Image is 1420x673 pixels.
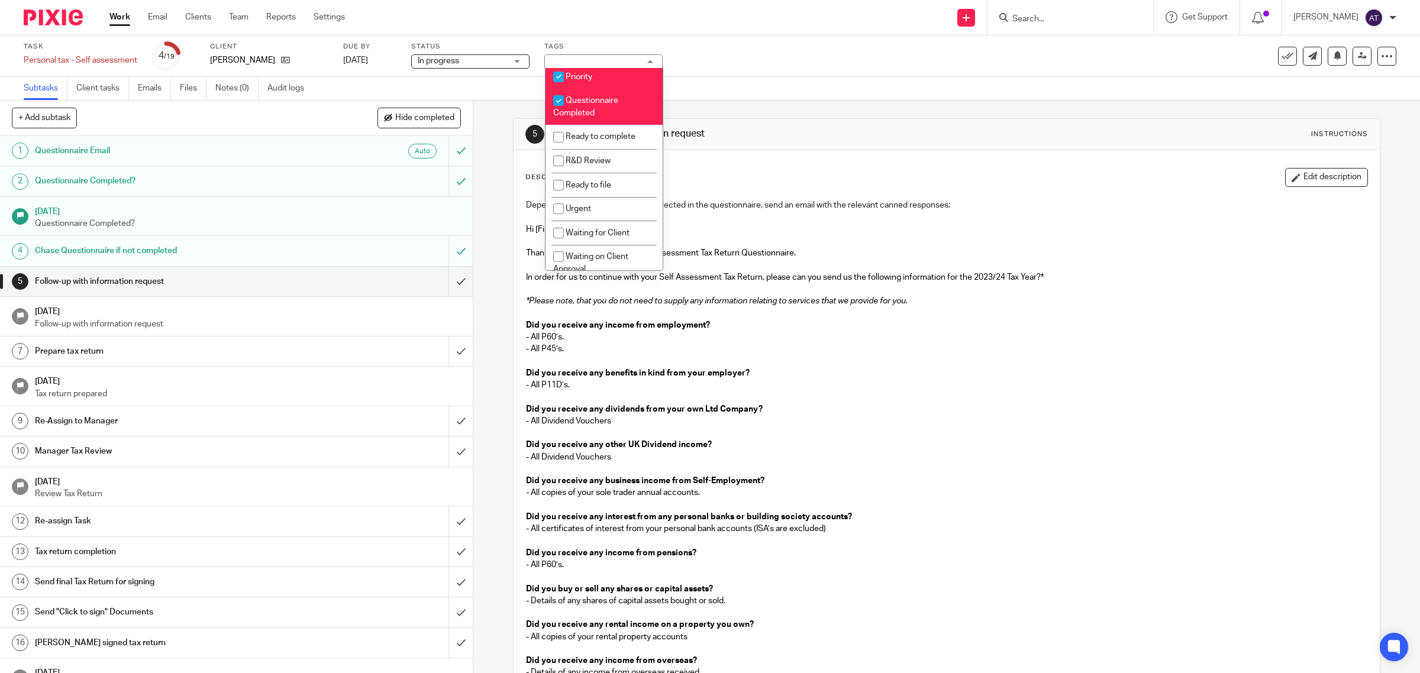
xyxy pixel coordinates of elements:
[377,108,461,128] button: Hide completed
[526,417,611,425] span: - All Dividend Vouchers
[35,342,303,360] h1: Prepare tax return
[526,477,764,485] span: Did you receive any business income from Self-Employment?
[215,77,259,100] a: Notes (0)
[566,132,635,141] span: Ready to complete
[148,11,167,23] a: Email
[35,373,461,387] h1: [DATE]
[1182,13,1228,21] span: Get Support
[35,142,303,160] h1: Questionnaire Email
[76,77,129,100] a: Client tasks
[109,11,130,23] a: Work
[553,96,618,117] span: Questionnaire Completed
[35,242,303,260] h1: Chase Questionnaire if not completed
[12,108,77,128] button: + Add subtask
[526,525,826,533] span: - All certificates of interest from your personal bank accounts (ISA’s are excluded)
[526,345,564,353] span: - All P45’s.
[411,42,530,51] label: Status
[35,318,461,330] p: Follow-up with information request
[159,49,175,63] div: 4
[210,42,328,51] label: Client
[12,243,28,260] div: 4
[35,512,303,530] h1: Re-assign Task
[1364,8,1383,27] img: svg%3E
[35,473,461,488] h1: [DATE]
[24,9,83,25] img: Pixie
[1285,168,1368,187] button: Edit description
[138,77,171,100] a: Emails
[526,488,700,497] span: - All copies of your sole trader annual accounts.
[566,157,611,165] span: R&D Review
[35,634,303,652] h1: [PERSON_NAME] signed tax return
[566,229,630,237] span: Waiting for Client
[35,303,461,318] h1: [DATE]
[12,413,28,429] div: 9
[526,453,611,461] span: - All Dividend Vouchers
[12,604,28,621] div: 15
[553,253,628,273] span: Waiting on Client Approval
[526,321,710,329] span: Did you receive any income from employment?
[566,181,611,189] span: Ready to file
[12,543,28,560] div: 13
[526,225,582,234] span: Hi [First Name],
[12,574,28,590] div: 14
[35,203,461,218] h1: [DATE]
[550,128,972,140] h1: Follow-up with information request
[526,297,908,305] span: *Please note, that you do not need to supply any information relating to services that we provide...
[408,144,437,158] div: Auto
[24,54,137,66] div: Personal tax - Self assessment
[35,488,461,500] p: Review Tax Return
[343,42,396,51] label: Due by
[35,543,303,561] h1: Tax return completion
[164,53,175,60] small: /19
[314,11,345,23] a: Settings
[12,173,28,190] div: 2
[526,561,564,569] span: - All P60’s.
[526,199,1368,211] p: Depending on which options were selected in the questionnaire, send an email with the relevant ca...
[526,441,712,449] span: Did you receive any other UK Dividend income?
[12,343,28,360] div: 7
[526,249,796,257] span: Thank you for completing the Self Assessment Tax Return Questionnaire.
[35,573,303,591] h1: Send final Tax Return for signing
[1311,130,1368,139] div: Instructions
[343,56,368,64] span: [DATE]
[35,172,303,190] h1: Questionnaire Completed?
[24,42,137,51] label: Task
[526,405,763,413] span: Did you receive any dividends from your own Ltd Company?
[544,42,663,51] label: Tags
[12,443,28,460] div: 10
[526,333,564,341] span: - All P60’s.
[35,273,303,290] h1: Follow-up with information request
[35,442,303,460] h1: Manager Tax Review
[526,381,570,389] span: - All P11D’s.
[566,73,592,81] span: Priority
[266,11,296,23] a: Reports
[35,388,461,400] p: Tax return prepared
[395,114,454,123] span: Hide completed
[526,620,754,629] span: Did you receive any rental income on a property you own?
[525,125,544,144] div: 5
[526,369,750,377] span: Did you receive any benefits in kind from your employer?
[526,585,713,593] span: Did you buy or sell any shares or capital assets?
[185,11,211,23] a: Clients
[267,77,313,100] a: Audit logs
[526,633,688,641] span: - All copies of your rental property accounts
[12,635,28,651] div: 16
[12,273,28,290] div: 5
[418,57,459,65] span: In progress
[180,77,206,100] a: Files
[210,54,275,66] p: [PERSON_NAME]
[566,205,591,213] span: Urgent
[525,173,578,182] p: Description
[526,549,696,557] span: Did you receive any income from pensions?
[526,597,725,605] span: - Details of any shares of capital assets bought or sold.
[1011,14,1118,25] input: Search
[229,11,248,23] a: Team
[24,77,67,100] a: Subtasks
[526,513,852,521] span: Did you receive any interest from any personal banks or building society accounts?
[526,273,1044,282] span: In order for us to continue with your Self Assessment Tax Return, please can you send us the foll...
[526,656,697,665] span: Did you receive any income from overseas?
[35,603,303,621] h1: Send "Click to sign" Documents
[35,218,461,229] p: Questionnaire Completed?
[12,143,28,159] div: 1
